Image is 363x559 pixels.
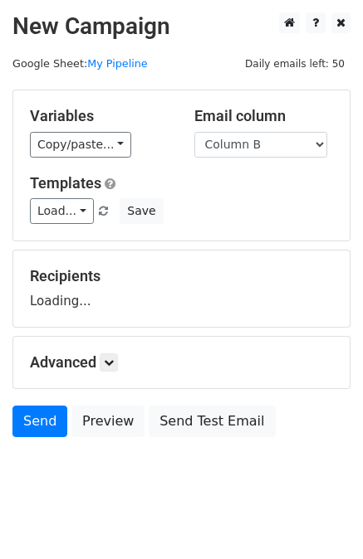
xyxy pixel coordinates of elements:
[30,107,169,125] h5: Variables
[30,174,101,192] a: Templates
[71,406,145,437] a: Preview
[12,57,148,70] small: Google Sheet:
[30,132,131,158] a: Copy/paste...
[30,267,333,310] div: Loading...
[12,12,351,41] h2: New Campaign
[239,55,351,73] span: Daily emails left: 50
[30,353,333,372] h5: Advanced
[30,198,94,224] a: Load...
[149,406,275,437] a: Send Test Email
[87,57,148,70] a: My Pipeline
[30,267,333,285] h5: Recipients
[239,57,351,70] a: Daily emails left: 50
[12,406,67,437] a: Send
[120,198,163,224] button: Save
[194,107,334,125] h5: Email column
